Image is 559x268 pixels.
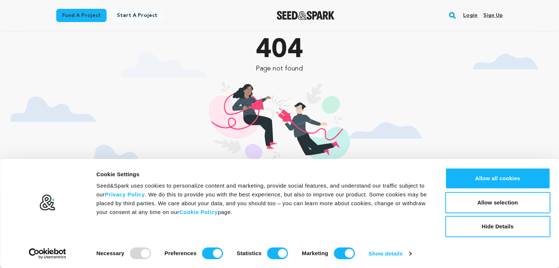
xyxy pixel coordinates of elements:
a: Login [463,10,477,21]
a: Privacy Policy [105,191,145,198]
a: Usercentrics Cookiebot - opens in a new window [15,248,80,259]
a: Start a project [111,9,163,22]
strong: Marketing [302,250,328,256]
a: Show details [369,248,411,259]
img: 404 illustration [209,81,350,172]
button: Hide Details [445,216,550,237]
div: Seed&Spark uses cookies to personalize content and marketing, provide social features, and unders... [96,181,429,217]
img: Seed&Spark Logo Dark Mode [277,11,334,20]
div: Cookie Settings [96,170,429,179]
p: 404 [205,37,354,64]
p: Page not found [205,64,354,74]
strong: Statistics [237,250,262,256]
a: Seed&Spark Homepage [277,11,334,20]
button: Allow all cookies [445,168,550,189]
a: Sign up [483,10,503,21]
button: Allow selection [445,192,550,213]
img: logo [39,194,56,211]
strong: Necessary [96,250,124,256]
strong: Preferences [165,250,197,256]
a: Fund a project [56,9,107,22]
a: Cookie Policy [179,209,218,215]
